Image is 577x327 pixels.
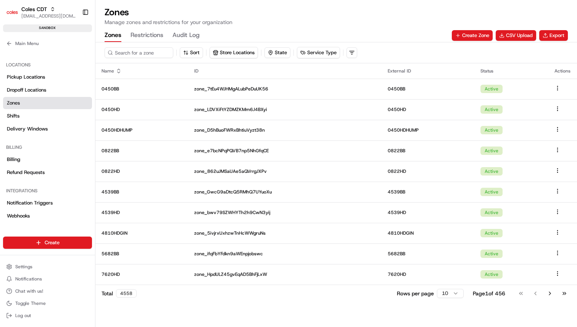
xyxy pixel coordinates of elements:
[130,75,139,84] button: Start new chat
[8,31,139,43] p: Welcome 👋
[15,313,31,319] span: Log out
[3,71,92,83] a: Pickup Locations
[3,286,92,296] button: Chat with us!
[480,188,503,196] div: Active
[194,148,375,154] p: zone_e7bcNPqPQVB7np5NhGfqCE
[388,168,468,174] p: 0822HD
[15,300,46,306] span: Toggle Theme
[480,85,503,93] div: Active
[7,74,45,81] span: Pickup Locations
[7,87,46,93] span: Dropoff Locations
[24,118,62,124] span: [PERSON_NAME]
[194,230,375,236] p: zone_5ivjrxUxhzwTnHcWWgruNs
[3,210,92,222] a: Webhooks
[63,118,66,124] span: •
[3,310,92,321] button: Log out
[172,29,200,42] button: Audit Log
[194,271,375,277] p: zone_HpdULZ45gvEqAD5BhFjLxW
[102,106,182,113] p: 0450HD
[452,30,493,41] button: Create Zone
[105,6,568,18] h1: Zones
[54,168,92,174] a: Powered byPylon
[102,127,182,133] p: 0450HDHUMP
[480,229,503,237] div: Active
[297,47,340,58] button: Service Type
[8,99,49,105] div: Past conversations
[180,47,203,58] button: Sort
[7,126,48,132] span: Delivery Windows
[194,127,375,133] p: zone_D5hBuoFWRxBhtiuVyzt38n
[3,3,79,21] button: Coles CDTColes CDT[EMAIL_ADDRESS][DOMAIN_NAME]
[7,169,45,176] span: Refund Requests
[3,24,92,32] div: sandbox
[473,290,505,297] div: Page 1 of 456
[7,113,19,119] span: Shifts
[3,261,92,272] button: Settings
[116,289,137,298] div: 4558
[105,29,121,42] button: Zones
[105,47,173,58] input: Search for a zone
[496,30,536,41] button: CSV Upload
[21,13,76,19] button: [EMAIL_ADDRESS][DOMAIN_NAME]
[210,47,258,58] button: Store Locations
[480,105,503,114] div: Active
[3,197,92,209] a: Notification Triggers
[480,147,503,155] div: Active
[3,153,92,166] a: Billing
[34,73,125,81] div: Start new chat
[480,208,503,217] div: Active
[7,200,53,206] span: Notification Triggers
[21,5,47,13] button: Coles CDT
[131,29,163,42] button: Restrictions
[3,274,92,284] button: Notifications
[388,209,468,216] p: 4539HD
[102,148,182,154] p: 0822BB
[194,68,375,74] div: ID
[388,86,468,92] p: 0450BB
[264,47,290,58] button: State
[15,150,58,158] span: Knowledge Base
[194,251,375,257] p: zone_ifqFbYFdkn9aWEnpjobswc
[3,59,92,71] div: Locations
[3,38,92,49] button: Main Menu
[388,251,468,257] p: 5682BB
[102,86,182,92] p: 0450BB
[554,68,571,74] div: Actions
[15,288,43,294] span: Chat with us!
[7,100,20,106] span: Zones
[8,111,20,123] img: Abhishek Arora
[388,271,468,277] p: 7620HD
[34,81,105,87] div: We're available if you need us!
[3,110,92,122] a: Shifts
[15,40,39,47] span: Main Menu
[480,126,503,134] div: Active
[3,298,92,309] button: Toggle Theme
[15,276,42,282] span: Notifications
[388,189,468,195] p: 4539BB
[102,209,182,216] p: 4539HD
[3,123,92,135] a: Delivery Windows
[72,150,122,158] span: API Documentation
[194,86,375,92] p: zone_7tEu4WJHMgALubPeDuUK56
[102,189,182,195] p: 4539BB
[194,106,375,113] p: zone_LDVXiFtYZDMZKMm6J4BXyi
[118,98,139,107] button: See all
[3,141,92,153] div: Billing
[68,118,83,124] span: [DATE]
[388,148,468,154] p: 0822BB
[76,169,92,174] span: Pylon
[3,97,92,109] a: Zones
[3,185,92,197] div: Integrations
[480,167,503,176] div: Active
[194,209,375,216] p: zone_bwv79SZWHYTh2h9CwN3yij
[45,239,60,246] span: Create
[480,270,503,279] div: Active
[102,168,182,174] p: 0822HD
[539,30,568,41] button: Export
[7,213,30,219] span: Webhooks
[105,18,568,26] p: Manage zones and restrictions for your organization
[388,68,468,74] div: External ID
